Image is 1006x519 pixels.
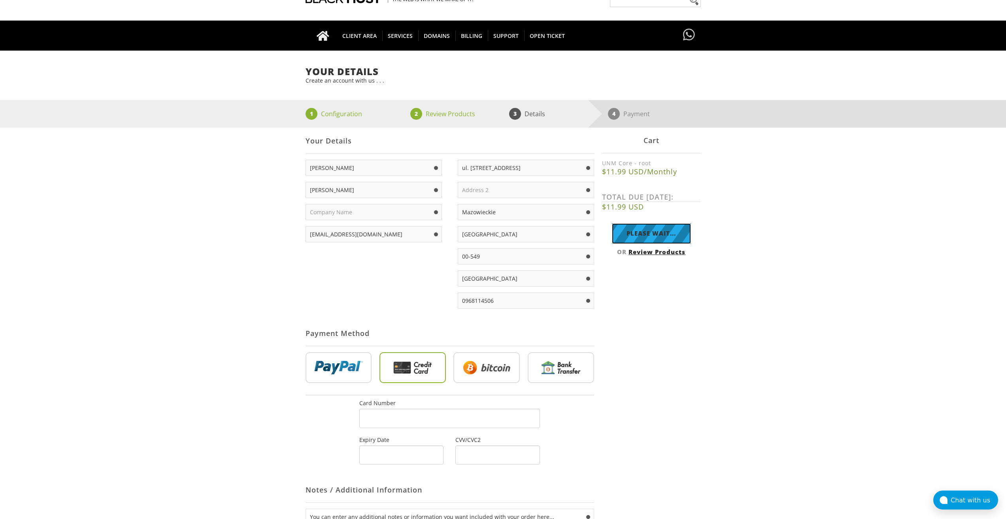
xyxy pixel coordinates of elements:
span: 3 [509,108,521,120]
p: Configuration [321,108,362,120]
label: CVV/CVC2 [455,436,481,444]
span: Support [488,30,525,41]
a: Support [488,21,525,51]
img: Bitcoin.png [453,352,520,383]
span: Domains [418,30,456,41]
img: Bank%20Transfer.png [528,352,594,383]
span: SERVICES [382,30,419,41]
a: Open Ticket [524,21,570,51]
input: City [458,204,594,220]
div: Notes / Additional Information [306,477,594,503]
div: Cart [602,128,701,153]
img: Credit%20Card.png [379,352,446,383]
input: Address 2 [458,182,594,198]
input: Company Name [306,204,442,220]
a: Domains [418,21,456,51]
label: Card Number [359,399,396,407]
input: State/Region [458,226,594,242]
a: Review Products [629,248,685,256]
span: 4 [608,108,620,120]
a: Billing [455,21,488,51]
span: Open Ticket [524,30,570,41]
label: UNM Core - root [602,159,701,167]
img: PayPal.png [306,352,372,383]
input: First Name [306,160,442,176]
p: Create an account with us . . . [306,77,701,84]
input: Address 1 [458,160,594,176]
iframe: Защищенное окно для ввода CVC-кода [462,452,533,459]
b: $11.99 USD/Monthly [602,167,701,176]
button: Chat with us [933,491,998,510]
label: Expiry Date [359,436,389,444]
h1: Your Details [306,66,701,77]
p: Details [525,108,545,120]
div: Chat with us [951,496,998,504]
p: Payment [623,108,650,120]
input: Please Wait... [612,223,691,243]
span: 2 [410,108,422,120]
div: OR [602,248,701,256]
a: SERVICES [382,21,419,51]
div: Payment Method [306,321,594,346]
span: Billing [455,30,488,41]
a: Have questions? [681,21,697,50]
label: TOTAL DUE [DATE]: [602,192,701,202]
iframe: Защищенное окно для ввода номера карты [366,415,534,422]
p: Review Products [426,108,475,120]
span: 1 [306,108,317,120]
b: $11.99 USD [602,202,701,211]
a: CLIENT AREA [337,21,383,51]
span: CLIENT AREA [337,30,383,41]
iframe: Защищенное окно для ввода даты истечения срока [366,452,437,459]
div: Your Details [306,128,594,154]
input: Last Name [306,182,442,198]
input: Phone Number [458,293,594,309]
a: Go to homepage [309,21,337,51]
input: Zip Code [458,248,594,264]
input: Email Address [306,226,442,242]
